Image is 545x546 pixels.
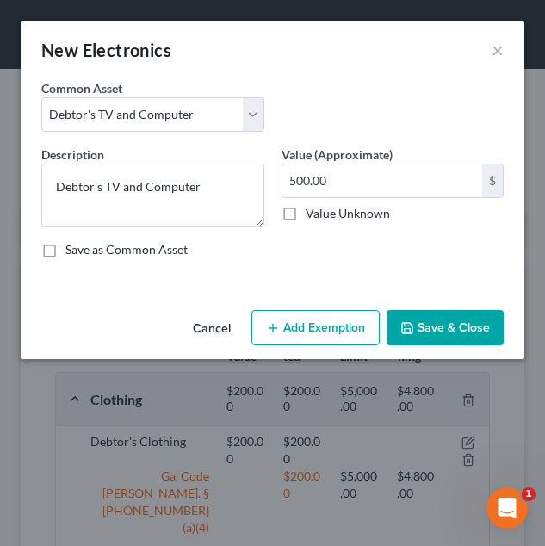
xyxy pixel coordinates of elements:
label: Value Unknown [306,205,390,222]
div: New Electronics [41,38,171,62]
button: Cancel [179,312,245,346]
button: Add Exemption [251,310,380,346]
button: × [492,40,504,60]
label: Value (Approximate) [282,146,393,164]
button: Save & Close [387,310,504,346]
label: Save as Common Asset [65,241,188,258]
span: 1 [522,487,536,501]
label: Common Asset [41,79,122,97]
div: $ [482,164,503,197]
iframe: Intercom live chat [486,487,528,529]
span: Description [41,147,104,162]
input: 0.00 [282,164,483,197]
